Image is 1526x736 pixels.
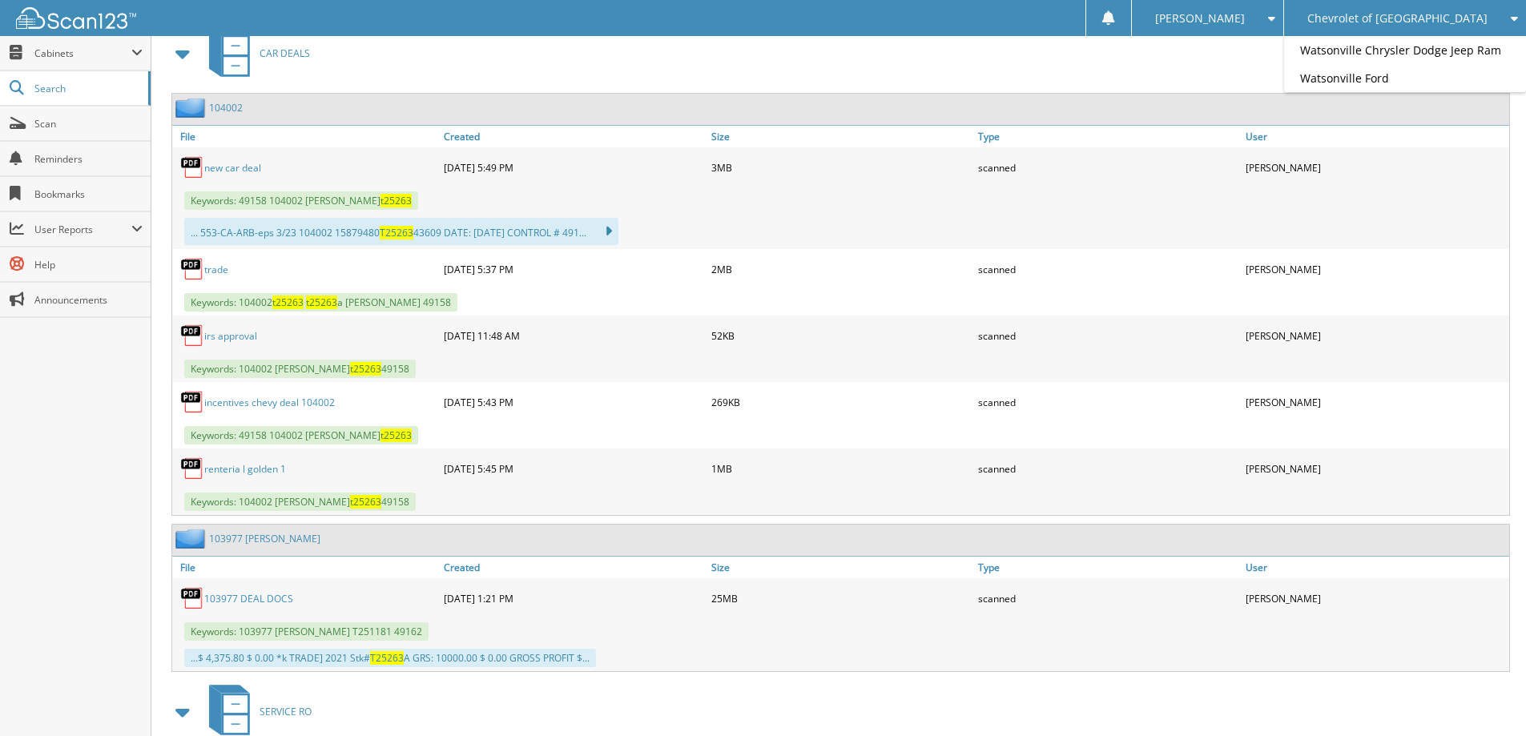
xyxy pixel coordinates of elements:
div: scanned [974,320,1242,352]
a: irs approval [204,329,257,343]
a: 103977 DEAL DOCS [204,592,293,605]
a: Watsonville Ford [1284,64,1526,92]
div: [DATE] 1:21 PM [440,582,707,614]
img: PDF.png [180,456,204,481]
img: PDF.png [180,324,204,348]
img: folder2.png [175,98,209,118]
div: scanned [974,386,1242,418]
div: [DATE] 5:49 PM [440,151,707,183]
a: User [1242,557,1509,578]
span: t25263 [306,296,337,309]
div: scanned [974,253,1242,285]
a: Type [974,126,1242,147]
div: [DATE] 11:48 AM [440,320,707,352]
div: ...$ 4,375.80 $ 0.00 *k TRADE] 2021 Stk# A GRS: 10000.00 $ 0.00 GROSS PROFIT $... [184,649,596,667]
iframe: Chat Widget [1446,659,1526,736]
span: Chevrolet of [GEOGRAPHIC_DATA] [1307,14,1488,23]
a: CAR DEALS [199,22,310,85]
span: t25263 [380,194,412,207]
div: 3MB [707,151,975,183]
div: scanned [974,582,1242,614]
a: Watsonville Chrysler Dodge Jeep Ram [1284,36,1526,64]
a: renteria l golden 1 [204,462,286,476]
div: ... 553-CA-ARB-eps 3/23 104002 15879480 43609 DATE: [DATE] CONTROL # 491... [184,218,618,245]
span: Help [34,258,143,271]
span: t25263 [350,362,381,376]
span: Keywords: 104002 [PERSON_NAME] 49158 [184,360,416,378]
div: [PERSON_NAME] [1242,386,1509,418]
div: [PERSON_NAME] [1242,582,1509,614]
span: SERVICE RO [260,705,312,718]
span: Keywords: 104002 a [PERSON_NAME] 49158 [184,293,457,312]
div: [DATE] 5:45 PM [440,452,707,485]
div: 2MB [707,253,975,285]
span: CAR DEALS [260,46,310,60]
span: T25263 [370,651,404,665]
div: 1MB [707,452,975,485]
span: Scan [34,117,143,131]
div: [PERSON_NAME] [1242,452,1509,485]
div: scanned [974,452,1242,485]
a: Created [440,557,707,578]
a: 103977 [PERSON_NAME] [209,532,320,545]
a: User [1242,126,1509,147]
a: Size [707,557,975,578]
img: PDF.png [180,390,204,414]
a: Created [440,126,707,147]
a: File [172,126,440,147]
img: PDF.png [180,155,204,179]
span: t25263 [380,428,412,442]
div: [PERSON_NAME] [1242,253,1509,285]
span: t25263 [272,296,304,309]
span: Keywords: 49158 104002 [PERSON_NAME] [184,426,418,444]
span: User Reports [34,223,131,236]
a: File [172,557,440,578]
span: Reminders [34,152,143,166]
div: scanned [974,151,1242,183]
div: 269KB [707,386,975,418]
span: Announcements [34,293,143,307]
span: Search [34,82,140,95]
a: incentives chevy deal 104002 [204,396,335,409]
div: [PERSON_NAME] [1242,151,1509,183]
img: PDF.png [180,586,204,610]
div: [DATE] 5:37 PM [440,253,707,285]
a: Type [974,557,1242,578]
img: folder2.png [175,529,209,549]
span: Keywords: 49158 104002 [PERSON_NAME] [184,191,418,210]
div: [DATE] 5:43 PM [440,386,707,418]
a: Size [707,126,975,147]
div: 52KB [707,320,975,352]
div: 25MB [707,582,975,614]
span: T25263 [380,226,413,239]
span: [PERSON_NAME] [1155,14,1245,23]
div: [PERSON_NAME] [1242,320,1509,352]
span: Keywords: 103977 [PERSON_NAME] T251181 49162 [184,622,429,641]
a: new car deal [204,161,261,175]
span: t25263 [350,495,381,509]
img: scan123-logo-white.svg [16,7,136,29]
a: 104002 [209,101,243,115]
a: trade [204,263,228,276]
span: Keywords: 104002 [PERSON_NAME] 49158 [184,493,416,511]
span: Bookmarks [34,187,143,201]
img: PDF.png [180,257,204,281]
span: Cabinets [34,46,131,60]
